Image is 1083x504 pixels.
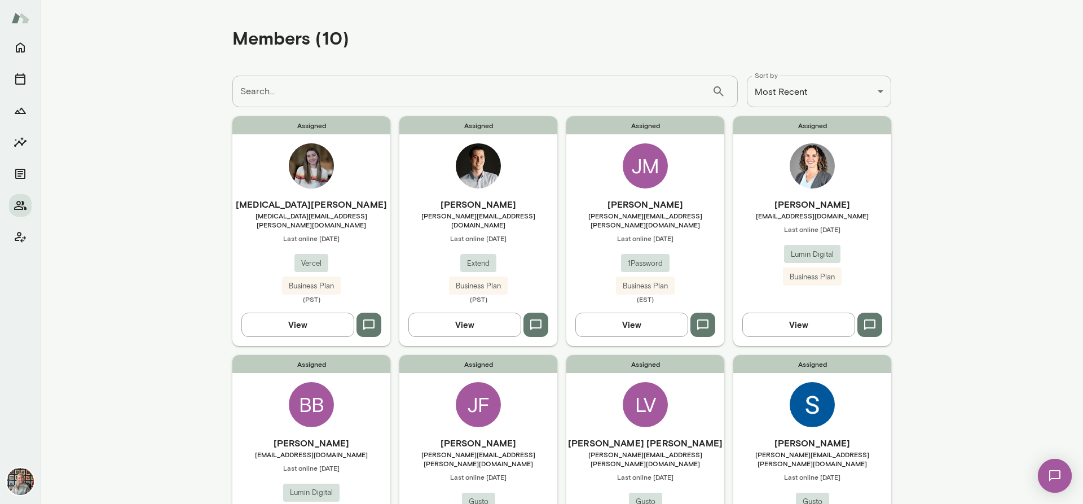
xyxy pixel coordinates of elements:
img: Tricia Maggio [7,468,34,495]
span: [PERSON_NAME][EMAIL_ADDRESS][PERSON_NAME][DOMAIN_NAME] [733,450,891,468]
div: JM [623,143,668,189]
span: Last online [DATE] [733,225,891,234]
h6: [PERSON_NAME] [733,198,891,211]
div: JF [456,382,501,427]
span: Assigned [399,355,557,373]
span: Last online [DATE] [733,472,891,481]
button: View [241,313,354,336]
button: Home [9,36,32,59]
span: Lumin Digital [784,249,840,260]
span: [MEDICAL_DATA][EMAIL_ADDRESS][PERSON_NAME][DOMAIN_NAME] [232,211,390,229]
span: Assigned [733,116,891,134]
span: Last online [DATE] [399,472,557,481]
div: LV [623,382,668,427]
h6: [PERSON_NAME] [399,198,557,211]
img: Sandra Jirous [790,382,835,427]
img: Dean Poplawski [456,143,501,189]
h6: [MEDICAL_DATA][PERSON_NAME] [232,198,390,211]
img: Tracey Gaddes [790,143,835,189]
span: Business Plan [282,281,341,292]
h4: Members (10) [232,27,349,49]
button: Documents [9,163,32,185]
span: Extend [460,258,496,269]
span: Last online [DATE] [232,463,390,472]
span: Vercel [294,258,328,269]
span: Assigned [566,116,724,134]
h6: [PERSON_NAME] [232,436,390,450]
span: Assigned [232,116,390,134]
div: Most Recent [747,76,891,107]
h6: [PERSON_NAME] [399,436,557,450]
button: View [408,313,521,336]
span: 1Password [621,258,670,269]
img: Mento [11,7,29,29]
button: Sessions [9,68,32,90]
span: Last online [DATE] [566,472,724,481]
span: Assigned [399,116,557,134]
span: Business Plan [449,281,508,292]
span: Last online [DATE] [232,234,390,243]
span: [PERSON_NAME][EMAIL_ADDRESS][DOMAIN_NAME] [399,211,557,229]
span: (PST) [399,295,557,304]
span: Assigned [566,355,724,373]
h6: [PERSON_NAME] [566,198,724,211]
h6: [PERSON_NAME] [733,436,891,450]
span: [EMAIL_ADDRESS][DOMAIN_NAME] [733,211,891,220]
button: Growth Plan [9,99,32,122]
button: Members [9,194,32,217]
span: Last online [DATE] [399,234,557,243]
span: Business Plan [783,271,842,283]
span: Assigned [232,355,390,373]
span: [PERSON_NAME][EMAIL_ADDRESS][PERSON_NAME][DOMAIN_NAME] [399,450,557,468]
img: Alli Pope [289,143,334,189]
button: Insights [9,131,32,154]
div: BB [289,382,334,427]
span: Business Plan [616,281,675,292]
label: Sort by [755,71,778,80]
span: [PERSON_NAME][EMAIL_ADDRESS][PERSON_NAME][DOMAIN_NAME] [566,450,724,468]
span: Last online [DATE] [566,234,724,243]
button: Client app [9,226,32,248]
span: Assigned [733,355,891,373]
button: View [575,313,688,336]
span: [PERSON_NAME][EMAIL_ADDRESS][PERSON_NAME][DOMAIN_NAME] [566,211,724,229]
span: (EST) [566,295,724,304]
span: (PST) [232,295,390,304]
span: [EMAIL_ADDRESS][DOMAIN_NAME] [232,450,390,459]
h6: [PERSON_NAME] [PERSON_NAME] [566,436,724,450]
span: Lumin Digital [283,487,340,498]
button: View [742,313,855,336]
